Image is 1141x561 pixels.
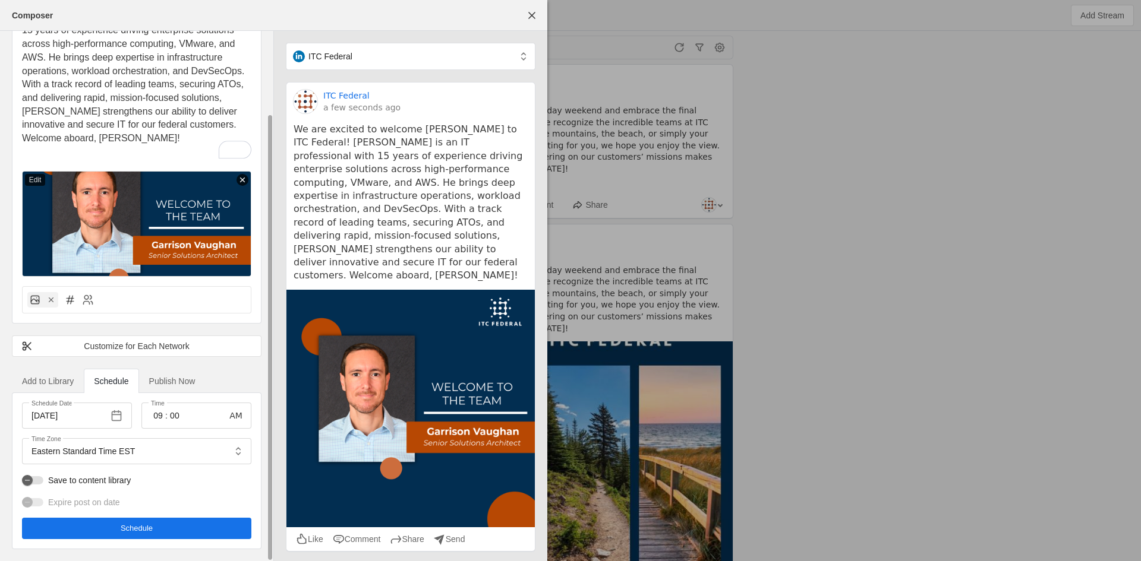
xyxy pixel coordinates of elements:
[22,377,74,385] span: Add to Library
[294,123,528,283] pre: We are excited to welcome [PERSON_NAME] to ITC Federal! [PERSON_NAME] is an IT professional with ...
[165,410,168,421] span: :
[225,405,247,426] button: AM
[25,174,45,186] div: Edit
[168,408,182,423] input: Minutes
[434,533,465,545] li: Send
[43,474,131,486] label: Save to content library
[333,533,381,545] li: Comment
[296,533,323,545] li: Like
[228,440,249,462] button: Select Timezone
[22,171,251,277] img: 5c40c5df-76e5-4674-a7d4-1a7688d6435b
[237,174,248,186] div: remove
[151,398,165,408] mat-label: Time
[12,9,53,21] div: Composer
[12,335,261,357] button: Customize for Each Network
[21,340,252,352] div: Customize for Each Network
[22,518,251,539] button: Schedule
[151,408,165,423] input: Hours
[308,50,352,62] span: ITC Federal
[31,433,61,444] mat-label: Time Zone
[121,522,153,534] span: Schedule
[43,496,120,508] label: Expire post on date
[286,290,535,527] img: undefined
[149,377,196,385] span: Publish Now
[390,533,424,545] li: Share
[323,90,370,102] a: ITC Federal
[94,377,128,385] span: Schedule
[31,398,73,408] mat-label: Schedule Date
[323,102,401,113] a: a few seconds ago
[294,90,317,113] img: cache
